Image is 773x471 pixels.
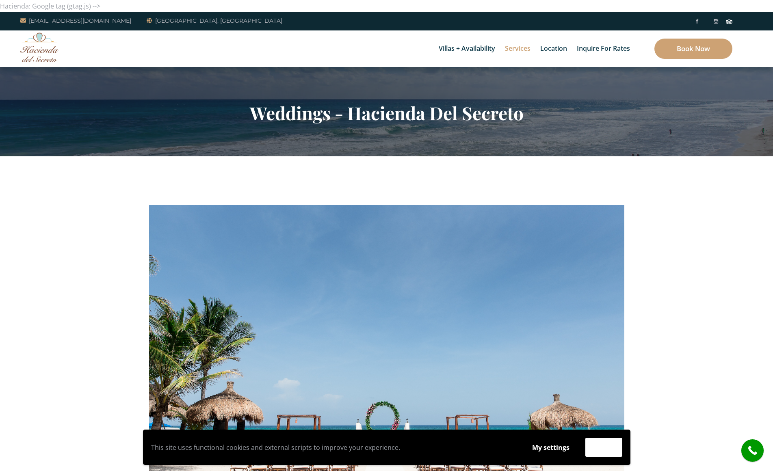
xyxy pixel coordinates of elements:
[149,102,624,123] h2: Weddings - Hacienda Del Secreto
[501,30,535,67] a: Services
[726,19,732,24] img: Tripadvisor_logomark.svg
[20,16,131,26] a: [EMAIL_ADDRESS][DOMAIN_NAME]
[435,30,499,67] a: Villas + Availability
[573,30,634,67] a: Inquire for Rates
[741,439,764,462] a: call
[654,39,732,59] a: Book Now
[151,441,516,454] p: This site uses functional cookies and external scripts to improve your experience.
[147,16,282,26] a: [GEOGRAPHIC_DATA], [GEOGRAPHIC_DATA]
[524,438,577,457] button: My settings
[585,438,622,457] button: Accept
[20,32,59,62] img: Awesome Logo
[743,441,762,460] i: call
[536,30,571,67] a: Location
